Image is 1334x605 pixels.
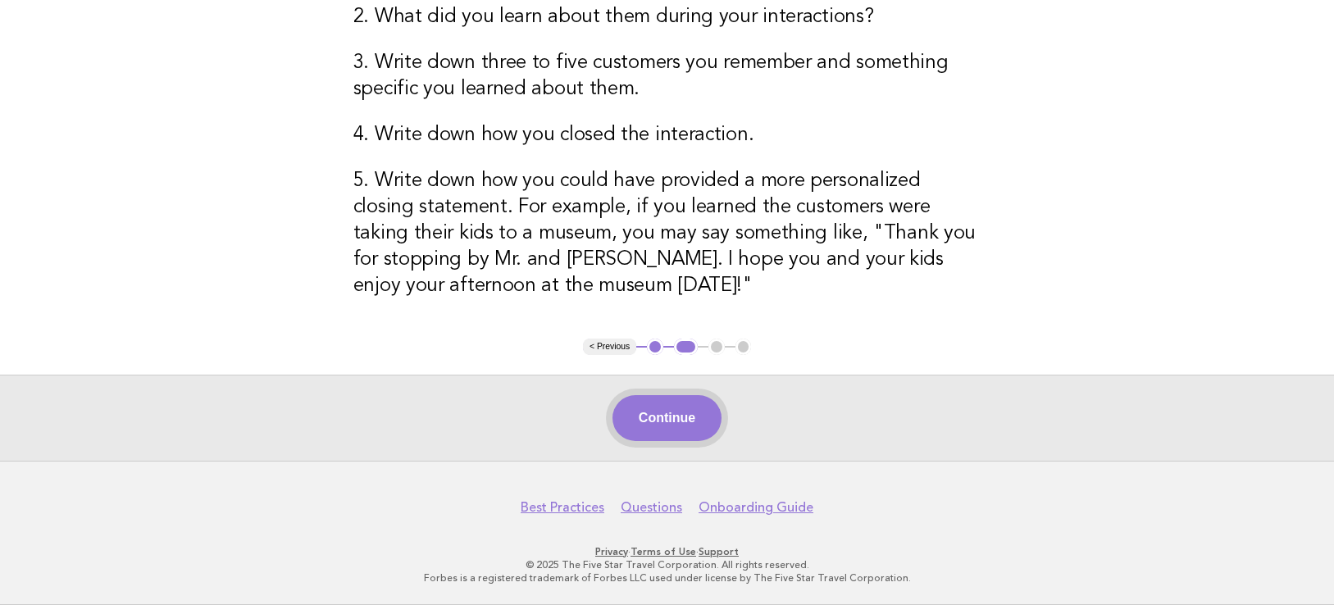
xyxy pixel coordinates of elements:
[353,50,981,102] h3: 3. Write down three to five customers you remember and something specific you learned about them.
[612,395,722,441] button: Continue
[631,546,696,557] a: Terms of Use
[353,168,981,299] h3: 5. Write down how you could have provided a more personalized closing statement. For example, if ...
[699,546,739,557] a: Support
[699,499,813,516] a: Onboarding Guide
[166,571,1169,585] p: Forbes is a registered trademark of Forbes LLC used under license by The Five Star Travel Corpora...
[353,4,981,30] h3: 2. What did you learn about them during your interactions?
[521,499,604,516] a: Best Practices
[583,339,636,355] button: < Previous
[166,558,1169,571] p: © 2025 The Five Star Travel Corporation. All rights reserved.
[353,122,981,148] h3: 4. Write down how you closed the interaction.
[621,499,682,516] a: Questions
[647,339,663,355] button: 1
[595,546,628,557] a: Privacy
[674,339,698,355] button: 2
[166,545,1169,558] p: · ·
